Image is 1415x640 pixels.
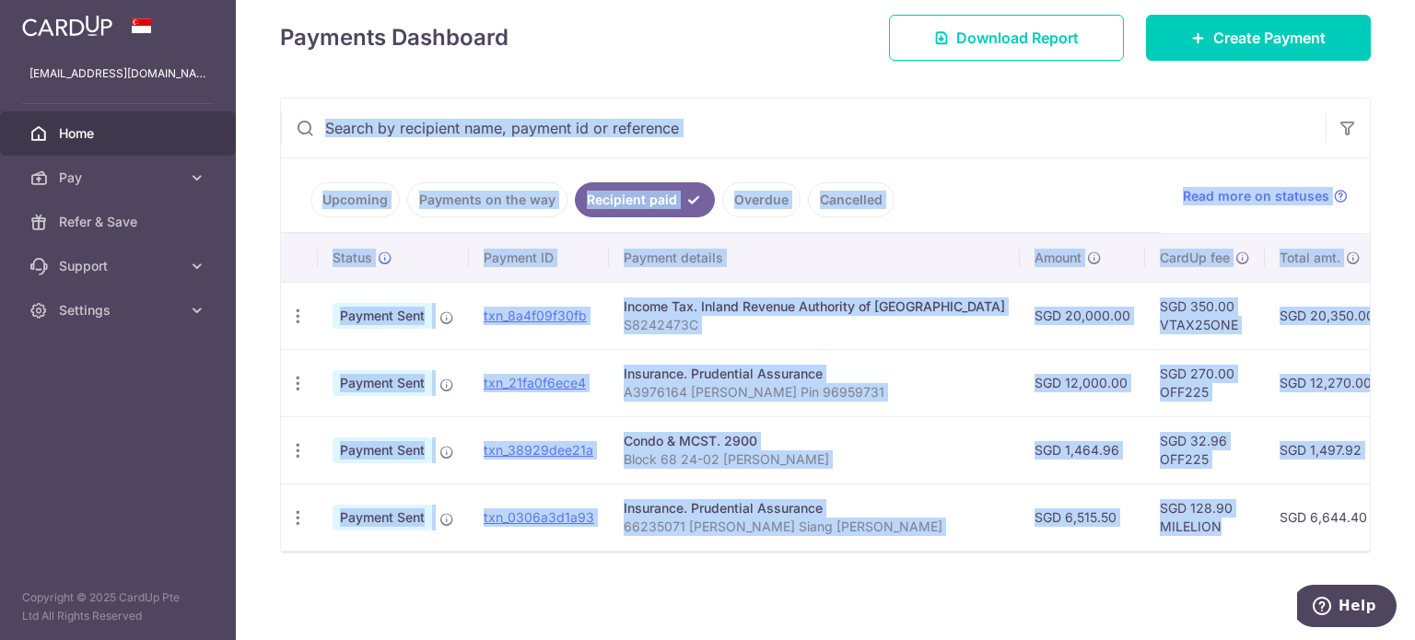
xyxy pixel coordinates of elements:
td: SGD 32.96 OFF225 [1145,416,1265,483]
p: [EMAIL_ADDRESS][DOMAIN_NAME] [29,64,206,83]
span: Payment Sent [333,303,432,329]
span: Payment Sent [333,370,432,396]
a: txn_38929dee21a [484,442,593,458]
span: Read more on statuses [1183,187,1329,205]
span: Settings [59,301,181,320]
a: txn_21fa0f6ece4 [484,375,586,390]
a: Download Report [889,15,1124,61]
a: Upcoming [310,182,400,217]
span: Amount [1035,249,1082,267]
td: SGD 270.00 OFF225 [1145,349,1265,416]
h4: Payments Dashboard [280,21,509,54]
a: Cancelled [808,182,895,217]
p: A3976164 [PERSON_NAME] Pin 96959731 [624,383,1005,401]
div: Income Tax. Inland Revenue Authority of [GEOGRAPHIC_DATA] [624,297,1005,316]
input: Search by recipient name, payment id or reference [281,99,1326,157]
td: SGD 6,644.40 [1265,483,1389,551]
p: Block 68 24-02 [PERSON_NAME] [624,450,1005,469]
td: SGD 350.00 VTAX25ONE [1145,282,1265,349]
a: Create Payment [1146,15,1371,61]
td: SGD 12,000.00 [1020,349,1145,416]
span: Support [59,257,181,275]
a: Read more on statuses [1183,187,1348,205]
td: SGD 6,515.50 [1020,483,1145,551]
td: SGD 1,464.96 [1020,416,1145,483]
td: SGD 20,350.00 [1265,282,1389,349]
p: S8242473C [624,316,1005,334]
span: Create Payment [1213,27,1326,49]
a: Overdue [722,182,801,217]
span: Home [59,124,181,143]
span: Refer & Save [59,213,181,231]
span: CardUp fee [1160,249,1230,267]
div: Insurance. Prudential Assurance [624,499,1005,518]
iframe: Opens a widget where you can find more information [1297,585,1397,631]
td: SGD 20,000.00 [1020,282,1145,349]
a: Payments on the way [407,182,567,217]
span: Pay [59,169,181,187]
span: Total amt. [1280,249,1340,267]
img: CardUp [22,15,112,37]
span: Payment Sent [333,505,432,530]
div: Insurance. Prudential Assurance [624,365,1005,383]
span: Download Report [956,27,1079,49]
td: SGD 12,270.00 [1265,349,1389,416]
a: txn_0306a3d1a93 [484,509,594,525]
a: txn_8a4f09f30fb [484,308,587,323]
td: SGD 1,497.92 [1265,416,1389,483]
span: Payment Sent [333,437,432,463]
div: Condo & MCST. 2900 [624,432,1005,450]
a: Recipient paid [575,182,715,217]
td: SGD 128.90 MILELION [1145,483,1265,551]
th: Payment details [609,234,1020,282]
p: 66235071 [PERSON_NAME] Siang [PERSON_NAME] [624,518,1005,536]
th: Payment ID [469,234,609,282]
span: Status [333,249,372,267]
